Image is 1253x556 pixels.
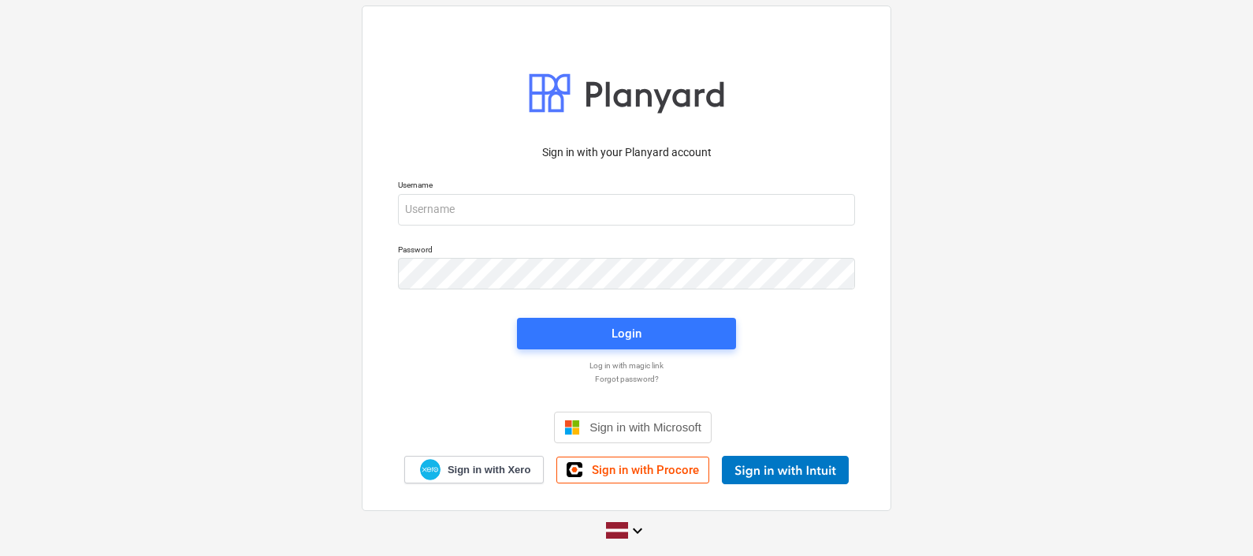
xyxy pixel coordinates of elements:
div: Login [612,323,641,344]
span: Sign in with Xero [448,463,530,477]
p: Password [398,244,855,258]
img: Xero logo [420,459,441,480]
p: Username [398,180,855,193]
button: Login [517,318,736,349]
a: Log in with magic link [390,360,863,371]
a: Sign in with Procore [556,457,709,483]
span: Sign in with Microsoft [589,420,701,434]
p: Sign in with your Planyard account [398,144,855,161]
a: Forgot password? [390,374,863,384]
a: Sign in with Xero [404,456,545,483]
span: Sign in with Procore [592,463,699,477]
input: Username [398,194,855,226]
img: Microsoft logo [564,420,580,435]
i: keyboard_arrow_down [628,521,647,540]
